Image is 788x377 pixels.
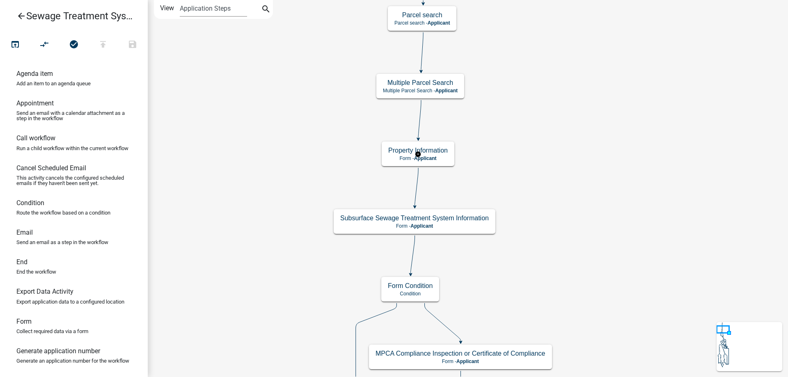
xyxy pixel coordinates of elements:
[59,36,89,54] button: No problems
[16,347,100,355] h6: Generate application number
[410,223,433,229] span: Applicant
[388,291,433,297] p: Condition
[388,282,433,290] h5: Form Condition
[414,155,437,161] span: Applicant
[16,99,54,107] h6: Appointment
[16,318,32,325] h6: Form
[16,258,27,266] h6: End
[435,88,458,94] span: Applicant
[376,359,545,364] p: Form -
[16,164,86,172] h6: Cancel Scheduled Email
[394,20,450,26] p: Parcel search -
[16,11,26,23] i: arrow_back
[16,199,44,207] h6: Condition
[16,81,91,86] p: Add an item to an agenda queue
[16,288,73,295] h6: Export Data Activity
[16,134,55,142] h6: Call workflow
[340,214,489,222] h5: Subsurface Sewage Treatment System Information
[261,4,271,16] i: search
[16,146,128,151] p: Run a child workflow within the current workflow
[118,36,147,54] button: Save
[388,155,448,161] p: Form -
[128,39,137,51] i: save
[69,39,79,51] i: check_circle
[88,36,118,54] button: Publish
[0,36,30,54] button: Test Workflow
[16,70,53,78] h6: Agenda item
[16,228,33,236] h6: Email
[30,36,59,54] button: Auto Layout
[383,79,458,87] h5: Multiple Parcel Search
[383,88,458,94] p: Multiple Parcel Search -
[16,358,129,363] p: Generate an application number for the workflow
[394,11,450,19] h5: Parcel search
[428,20,450,26] span: Applicant
[16,210,110,215] p: Route the workflow based on a condition
[388,146,448,154] h5: Property Information
[40,39,50,51] i: compare_arrows
[0,36,147,56] div: Workflow actions
[340,223,489,229] p: Form -
[16,175,131,186] p: This activity cancels the configured scheduled emails if they haven't been sent yet.
[16,110,131,121] p: Send an email with a calendar attachment as a step in the workflow
[16,299,124,304] p: Export application data to a configured location
[259,3,273,16] button: search
[16,269,56,274] p: End the workflow
[16,240,108,245] p: Send an email as a step in the workflow
[16,329,88,334] p: Collect required data via a form
[10,39,20,51] i: open_in_browser
[456,359,479,364] span: Applicant
[98,39,108,51] i: publish
[7,7,135,25] a: Sewage Treatment System Property Transfer Form
[376,350,545,357] h5: MPCA Compliance Inspection or Certificate of Compliance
